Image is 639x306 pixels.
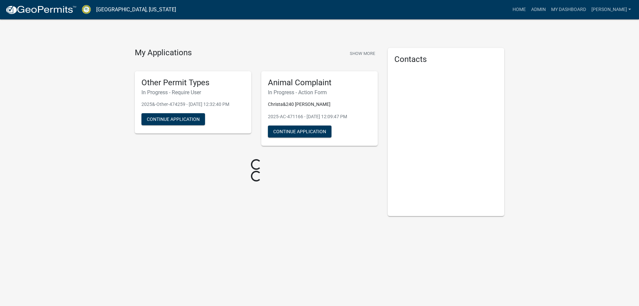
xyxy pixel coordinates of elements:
[141,101,245,108] p: 2025&-Other-474259 - [DATE] 12:32:40 PM
[510,3,529,16] a: Home
[268,89,371,96] h6: In Progress - Action Form
[394,55,498,64] h5: Contacts
[268,126,331,138] button: Continue Application
[135,48,192,58] h4: My Applications
[141,89,245,96] h6: In Progress - Require User
[589,3,634,16] a: [PERSON_NAME]
[268,113,371,120] p: 2025-AC-471166 - [DATE] 12:09:47 PM
[548,3,589,16] a: My Dashboard
[141,113,205,125] button: Continue Application
[529,3,548,16] a: Admin
[82,5,91,14] img: Crawford County, Georgia
[268,78,371,88] h5: Animal Complaint
[96,4,176,15] a: [GEOGRAPHIC_DATA], [US_STATE]
[141,78,245,88] h5: Other Permit Types
[268,101,371,108] p: Christa&240 [PERSON_NAME]
[347,48,378,59] button: Show More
